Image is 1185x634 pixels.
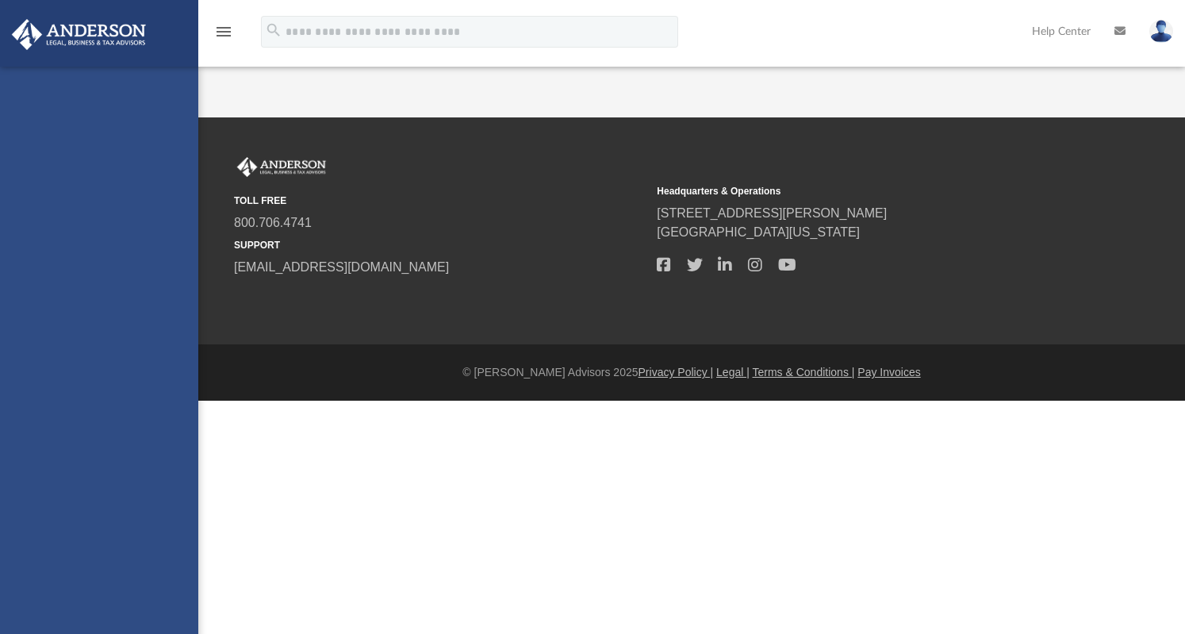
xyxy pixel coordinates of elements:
[234,157,329,178] img: Anderson Advisors Platinum Portal
[857,366,920,378] a: Pay Invoices
[1149,20,1173,43] img: User Pic
[234,216,312,229] a: 800.706.4741
[716,366,750,378] a: Legal |
[234,194,646,208] small: TOLL FREE
[198,364,1185,381] div: © [PERSON_NAME] Advisors 2025
[639,366,714,378] a: Privacy Policy |
[234,260,449,274] a: [EMAIL_ADDRESS][DOMAIN_NAME]
[234,238,646,252] small: SUPPORT
[657,206,887,220] a: [STREET_ADDRESS][PERSON_NAME]
[7,19,151,50] img: Anderson Advisors Platinum Portal
[214,22,233,41] i: menu
[265,21,282,39] i: search
[657,184,1068,198] small: Headquarters & Operations
[753,366,855,378] a: Terms & Conditions |
[214,30,233,41] a: menu
[657,225,860,239] a: [GEOGRAPHIC_DATA][US_STATE]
